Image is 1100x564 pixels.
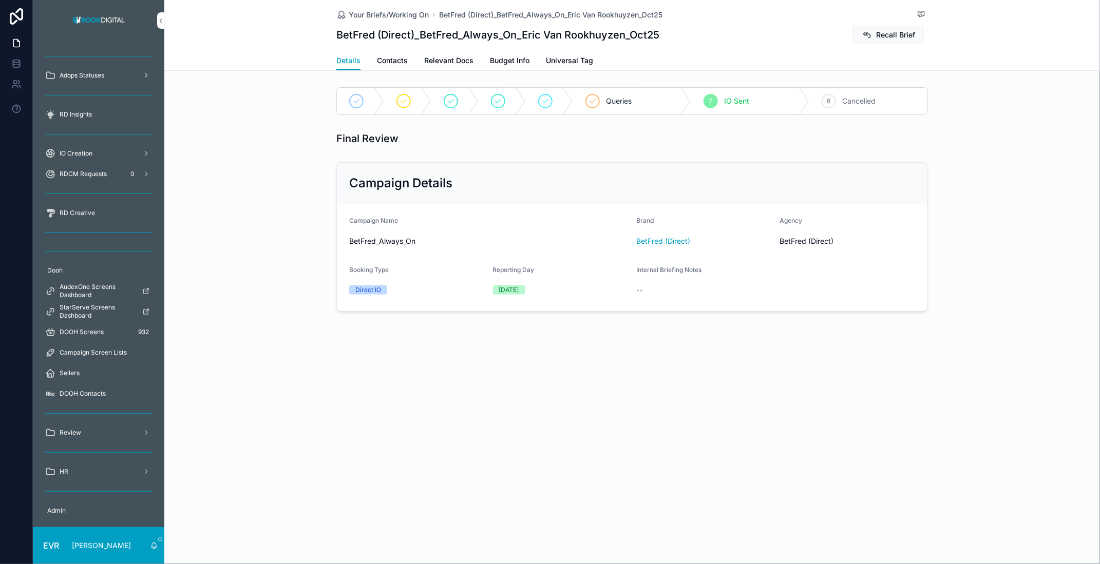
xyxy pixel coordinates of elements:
[636,217,654,224] span: Brand
[39,165,158,183] a: RDCM Requests0
[60,170,107,178] span: RDCM Requests
[39,364,158,382] a: Sellers
[499,285,519,295] div: [DATE]
[70,12,128,29] img: App logo
[606,96,632,106] span: Queries
[39,501,158,520] a: Admin
[780,236,834,246] span: BetFred (Direct)
[39,343,158,362] a: Campaign Screen Lists
[636,285,642,296] span: --
[349,10,429,20] span: Your Briefs/Working On
[377,51,408,72] a: Contacts
[336,55,361,66] span: Details
[336,131,399,146] h1: Final Review
[47,507,66,515] span: Admin
[355,285,381,295] div: Direct IO
[39,261,158,280] a: Dooh
[39,282,158,300] a: AudexOne Screens Dashboard
[60,283,134,299] span: AudexOne Screens Dashboard
[336,51,361,71] a: Details
[336,10,429,20] a: Your Briefs/Working On
[709,97,713,105] span: 7
[60,149,92,158] span: IO Creation
[39,204,158,222] a: RD Creative
[336,28,659,42] h1: BetFred (Direct)_BetFred_Always_On_Eric Van Rookhuyzen_Oct25
[60,429,81,437] span: Review
[72,540,131,551] p: [PERSON_NAME]
[47,266,63,275] span: Dooh
[490,55,529,66] span: Budget Info
[60,390,106,398] span: DOOH Contacts
[60,348,127,357] span: Campaign Screen Lists
[636,266,701,274] span: Internal Briefing Notes
[853,26,924,44] button: Recall Brief
[39,144,158,163] a: IO Creation
[60,110,92,119] span: RD Insights
[60,328,104,336] span: DOOH Screens
[493,266,535,274] span: Reporting Day
[135,326,152,338] div: 932
[546,51,593,72] a: Universal Tag
[126,168,139,180] div: 0
[39,302,158,321] a: StarServe Screens Dashboard
[39,323,158,341] a: DOOH Screens932
[60,303,134,320] span: StarServe Screens Dashboard
[44,539,60,552] span: EVR
[60,369,80,377] span: Sellers
[349,175,452,191] h2: Campaign Details
[876,30,915,40] span: Recall Brief
[546,55,593,66] span: Universal Tag
[636,236,690,246] a: BetFred (Direct)
[349,266,389,274] span: Booking Type
[39,384,158,403] a: DOOH Contacts
[39,462,158,481] a: HR
[490,51,529,72] a: Budget Info
[39,423,158,442] a: Review
[439,10,662,20] a: BetFred (Direct)_BetFred_Always_On_Eric Van Rookhuyzen_Oct25
[60,209,95,217] span: RD Creative
[827,97,831,105] span: 8
[724,96,749,106] span: IO Sent
[842,96,876,106] span: Cancelled
[349,236,628,246] span: BetFred_Always_On
[33,41,164,527] div: scrollable content
[39,105,158,124] a: RD Insights
[424,51,473,72] a: Relevant Docs
[39,66,158,85] a: Adops Statuses
[60,71,104,80] span: Adops Statuses
[780,217,803,224] span: Agency
[424,55,473,66] span: Relevant Docs
[349,217,398,224] span: Campaign Name
[377,55,408,66] span: Contacts
[60,468,68,476] span: HR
